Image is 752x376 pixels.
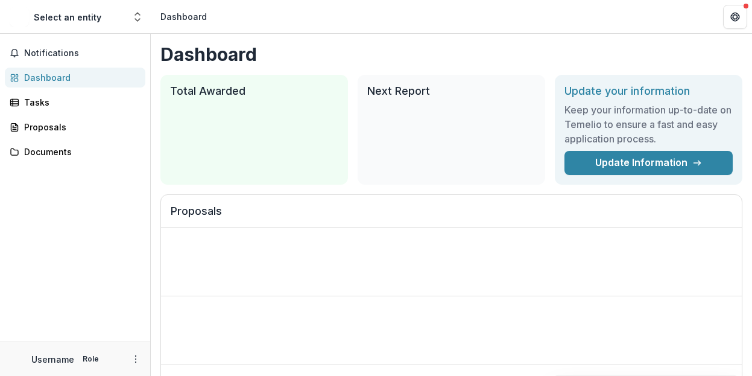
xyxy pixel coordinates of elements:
a: Dashboard [5,68,145,88]
div: Tasks [24,96,136,109]
p: Role [79,354,103,365]
button: Notifications [5,43,145,63]
h2: Update your information [564,84,733,98]
a: Update Information [564,151,733,175]
button: More [128,352,143,366]
div: Proposals [24,121,136,133]
h1: Dashboard [160,43,742,65]
div: Select an entity [34,11,101,24]
div: Documents [24,145,136,158]
div: Dashboard [160,10,207,23]
span: Notifications [24,48,141,59]
div: Dashboard [24,71,136,84]
h2: Proposals [171,205,732,228]
h2: Next Report [367,84,536,98]
button: Get Help [723,5,747,29]
button: Open entity switcher [129,5,146,29]
h2: Total Awarded [170,84,338,98]
h3: Keep your information up-to-date on Temelio to ensure a fast and easy application process. [564,103,733,146]
p: Username [31,353,74,366]
a: Proposals [5,117,145,137]
a: Documents [5,142,145,162]
a: Tasks [5,92,145,112]
nav: breadcrumb [156,8,212,25]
